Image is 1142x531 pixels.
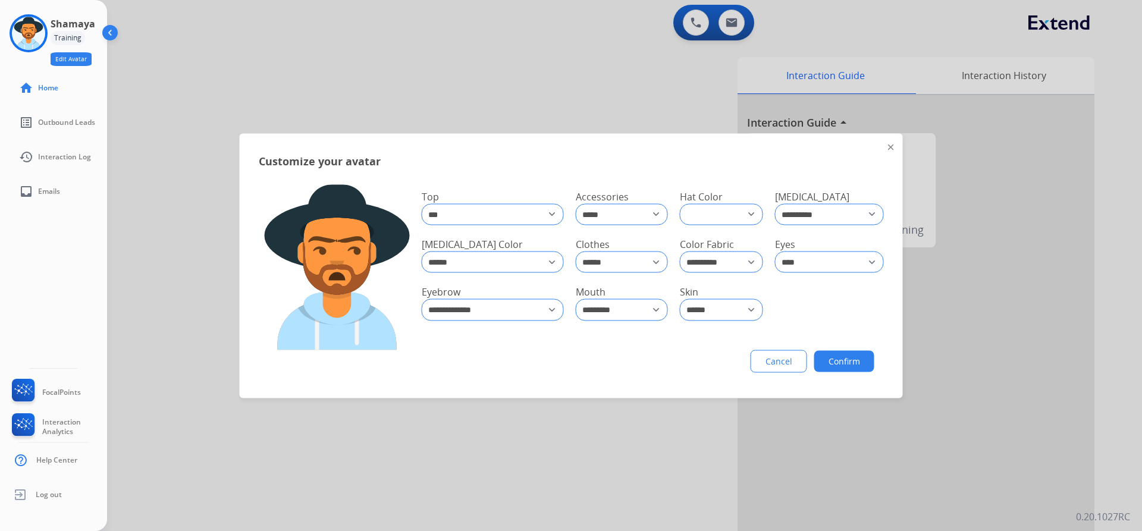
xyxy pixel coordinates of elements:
span: Log out [36,490,62,499]
span: FocalPoints [42,388,81,397]
span: [MEDICAL_DATA] [775,190,849,203]
span: Help Center [36,455,77,465]
span: Outbound Leads [38,118,95,127]
span: Hat Color [680,190,723,203]
span: Mouth [576,285,605,299]
span: Home [38,83,58,93]
img: avatar [12,17,45,50]
mat-icon: list_alt [19,115,33,130]
a: FocalPoints [10,379,81,406]
span: Emails [38,187,60,196]
button: Cancel [751,350,807,372]
span: Interaction Log [38,152,91,162]
h3: Shamaya [51,17,95,31]
button: Edit Avatar [51,52,92,66]
span: Eyebrow [422,285,460,299]
span: Color Fabric [680,237,734,250]
span: Customize your avatar [259,152,381,169]
span: Top [422,190,439,203]
span: Eyes [775,237,795,250]
span: [MEDICAL_DATA] Color [422,237,523,250]
mat-icon: inbox [19,184,33,199]
span: Interaction Analytics [42,417,107,436]
p: 0.20.1027RC [1076,510,1130,524]
div: Training [51,31,85,45]
a: Interaction Analytics [10,413,107,441]
span: Clothes [576,237,610,250]
span: Skin [680,285,698,299]
button: Confirm [814,350,874,372]
mat-icon: home [19,81,33,95]
img: close-button [888,144,894,150]
span: Accessories [576,190,629,203]
mat-icon: history [19,150,33,164]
